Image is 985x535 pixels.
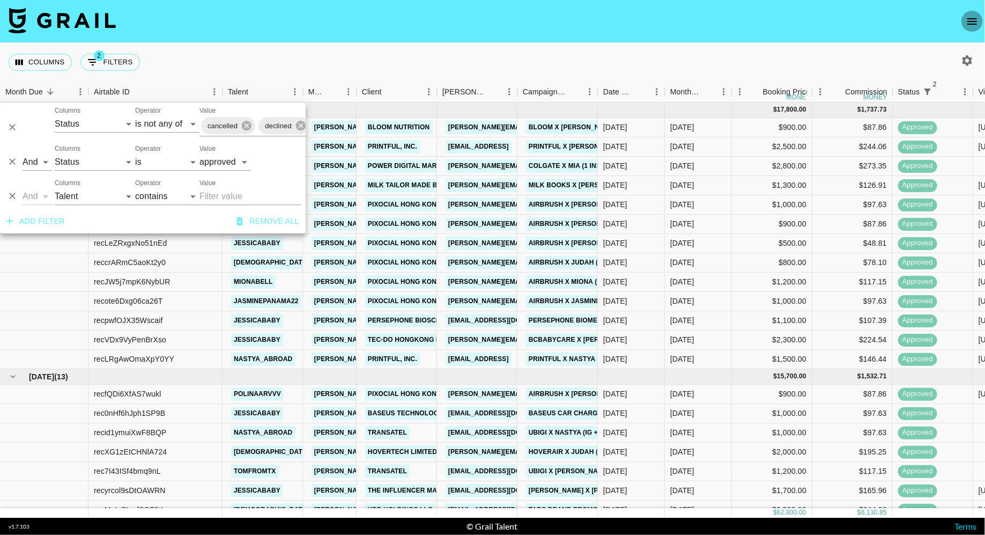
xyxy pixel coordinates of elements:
[5,369,20,384] button: hide children
[312,198,486,211] a: [PERSON_NAME][EMAIL_ADDRESS][DOMAIN_NAME]
[312,387,486,401] a: [PERSON_NAME][EMAIL_ADDRESS][DOMAIN_NAME]
[232,211,303,231] button: Remove all
[732,443,812,462] div: $2,000.00
[312,295,486,308] a: [PERSON_NAME][EMAIL_ADDRESS][DOMAIN_NAME]
[365,387,472,401] a: Pixocial Hong Kong Limited
[365,314,463,327] a: Persephone Biosciences
[898,354,937,364] span: approved
[812,118,893,137] div: $87.86
[312,159,486,173] a: [PERSON_NAME][EMAIL_ADDRESS][DOMAIN_NAME]
[670,408,694,419] div: Aug '25
[861,372,887,381] div: 1,532.71
[898,161,937,171] span: approved
[72,84,88,100] button: Menu
[701,84,716,99] button: Sort
[732,234,812,253] div: $500.00
[23,188,52,205] select: Logic operator
[526,179,695,192] a: Milk Books x [PERSON_NAME] (1 Reel + Story)
[94,315,163,326] div: recpwfOJX35Wscaif
[135,179,161,188] label: Operator
[365,237,472,250] a: Pixocial Hong Kong Limited
[526,217,642,231] a: AirBrush x [PERSON_NAME] (IG)
[442,82,486,102] div: [PERSON_NAME]
[930,79,940,90] span: 2
[312,256,486,269] a: [PERSON_NAME][EMAIL_ADDRESS][DOMAIN_NAME]
[603,141,627,152] div: 18/08/2025
[312,217,486,231] a: [PERSON_NAME][EMAIL_ADDRESS][DOMAIN_NAME]
[526,275,609,289] a: AirBrush x Miona (IG)
[5,82,43,102] div: Month Due
[670,180,694,190] div: Sep '25
[231,387,284,401] a: polinaarvvv
[603,504,627,515] div: 07/07/2025
[812,481,893,501] div: $165.96
[898,200,937,210] span: approved
[603,315,627,326] div: 15/09/2025
[812,292,893,311] div: $97.63
[526,295,617,308] a: AirBrush x Jasmine (IG)
[446,237,676,250] a: [PERSON_NAME][EMAIL_ADDRESS][PERSON_NAME][DOMAIN_NAME]
[603,446,627,457] div: 10/07/2025
[812,195,893,215] div: $97.63
[29,371,54,382] span: [DATE]
[446,465,566,478] a: [EMAIL_ADDRESS][DOMAIN_NAME]
[526,484,686,497] a: [PERSON_NAME] x [PERSON_NAME] (1 TikTok)
[248,84,263,99] button: Sort
[362,82,382,102] div: Client
[446,121,620,134] a: [PERSON_NAME][EMAIL_ADDRESS][DOMAIN_NAME]
[732,84,748,100] button: Menu
[466,521,517,532] div: © Grail Talent
[365,159,464,173] a: Power Digital Marketing
[898,466,937,477] span: approved
[88,82,223,102] div: Airtable ID
[526,314,663,327] a: Persephone Biome x [PERSON_NAME]
[312,465,486,478] a: [PERSON_NAME][EMAIL_ADDRESS][DOMAIN_NAME]
[898,219,937,229] span: approved
[526,159,847,173] a: Colgate x Mia (1 Instagram Reel, 4 images, 4 months usage right and 45 days access)
[603,408,627,419] div: 29/07/2025
[598,82,665,102] div: Date Created
[812,157,893,176] div: $273.35
[526,256,610,269] a: AirBrush x Judah (IG)
[312,426,486,439] a: [PERSON_NAME][EMAIL_ADDRESS][DOMAIN_NAME]
[231,445,312,459] a: [DEMOGRAPHIC_DATA]
[446,387,676,401] a: [PERSON_NAME][EMAIL_ADDRESS][PERSON_NAME][DOMAIN_NAME]
[446,503,566,517] a: [EMAIL_ADDRESS][DOMAIN_NAME]
[603,389,627,399] div: 15/07/2025
[670,276,694,287] div: Sep '25
[312,445,486,459] a: [PERSON_NAME][EMAIL_ADDRESS][DOMAIN_NAME]
[732,385,812,404] div: $900.00
[861,508,887,517] div: 6,130.85
[898,277,937,287] span: approved
[231,426,295,439] a: nastya_abroad
[898,316,937,326] span: approved
[812,385,893,404] div: $87.86
[732,292,812,311] div: $1,000.00
[567,84,582,99] button: Sort
[135,144,161,153] label: Operator
[670,238,694,248] div: Sep '25
[526,445,612,459] a: HoverAir x Judah (2/4)
[777,508,806,517] div: 62,800.00
[2,211,69,231] button: Add filter
[898,238,937,248] span: approved
[446,179,676,192] a: [PERSON_NAME][EMAIL_ADDRESS][PERSON_NAME][DOMAIN_NAME]
[231,503,312,517] a: [DEMOGRAPHIC_DATA]
[773,508,777,517] div: $
[94,389,161,399] div: recfQDi6XfAS7wukl
[55,106,80,115] label: Columns
[231,465,278,478] a: tomfromtx
[55,179,80,188] label: Columns
[603,296,627,306] div: 09/09/2025
[201,117,255,134] div: cancelled
[857,372,861,381] div: $
[258,120,298,132] span: declined
[898,335,937,345] span: approved
[603,160,627,171] div: 11/08/2025
[382,84,397,99] button: Sort
[9,54,72,71] button: Select columns
[365,484,502,497] a: The Influencer Marketing Factory
[231,353,295,366] a: nastya_abroad
[634,84,649,99] button: Sort
[9,8,116,33] img: Grail Talent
